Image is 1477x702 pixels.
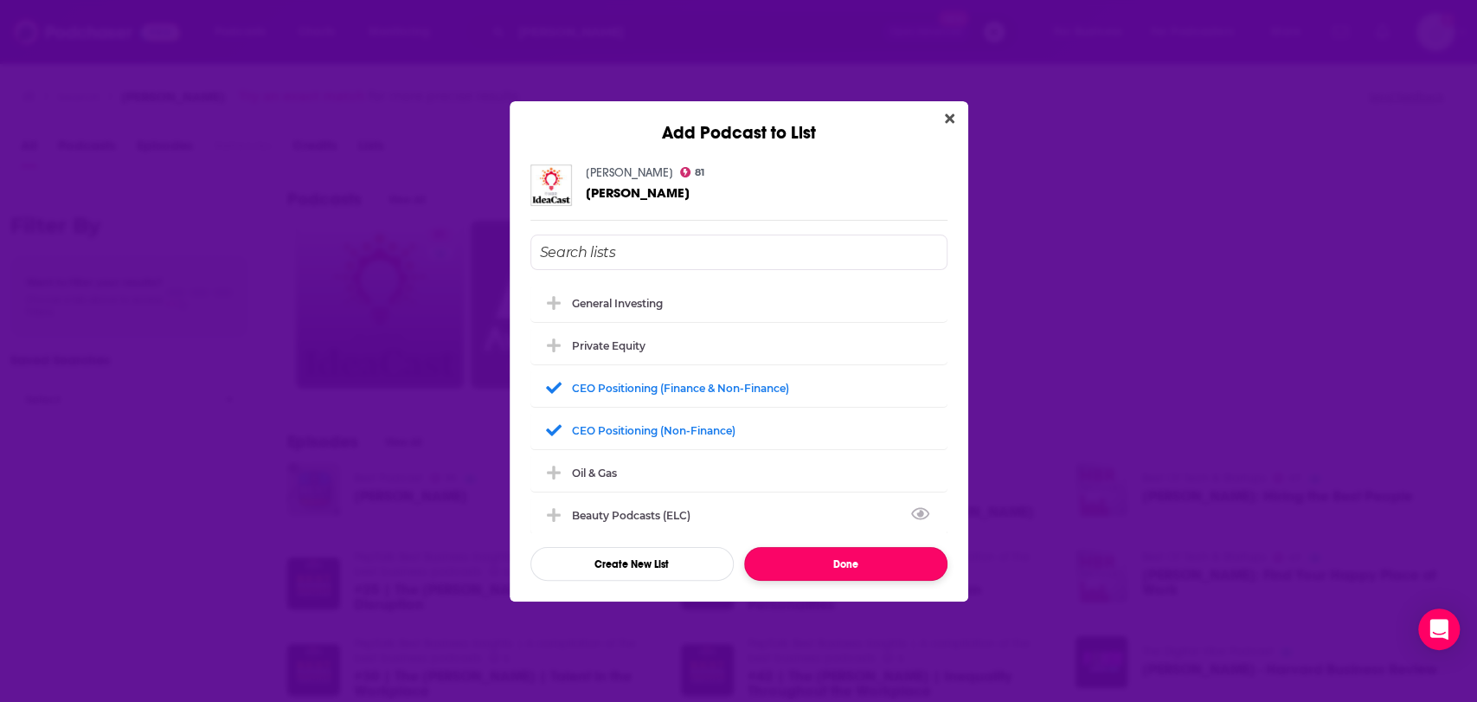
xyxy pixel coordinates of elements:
[572,424,735,437] div: CEO Positioning (non-finance)
[572,467,617,480] div: Oil & Gas
[586,165,673,180] a: HBR IdeaCast
[586,184,690,201] span: [PERSON_NAME]
[530,235,947,581] div: Add Podcast To List
[530,369,947,407] div: CEO Positioning (finance & non-finance)
[572,297,663,310] div: General Investing
[938,108,961,130] button: Close
[744,547,947,581] button: Done
[572,339,645,352] div: Private Equity
[695,169,704,177] span: 81
[572,509,701,522] div: Beauty podcasts (ELC)
[530,235,947,270] input: Search lists
[530,326,947,364] div: Private Equity
[690,518,701,520] button: View Link
[530,284,947,322] div: General Investing
[530,411,947,449] div: CEO Positioning (non-finance)
[572,382,789,395] div: CEO Positioning (finance & non-finance)
[510,101,968,144] div: Add Podcast to List
[530,164,572,206] img: HBR IdeaCast
[1418,609,1460,650] div: Open Intercom Messenger
[530,496,947,534] div: Beauty podcasts (ELC)
[680,167,705,177] a: 81
[530,454,947,492] div: Oil & Gas
[586,185,690,200] a: HBR IdeaCast
[530,547,734,581] button: Create New List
